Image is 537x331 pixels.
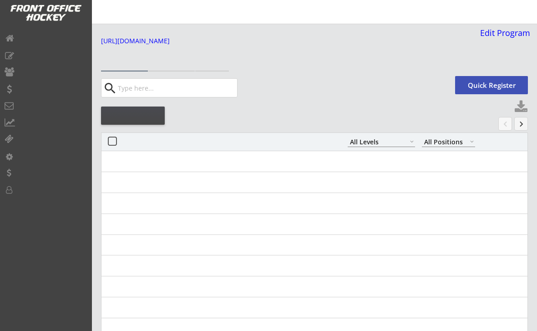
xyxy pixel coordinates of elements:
[101,38,474,44] div: [URL][DOMAIN_NAME]
[455,76,528,94] button: Quick Register
[101,38,474,49] a: [URL][DOMAIN_NAME]
[116,79,238,97] input: Type here...
[102,81,117,96] button: search
[476,29,530,37] div: Edit Program
[498,117,512,131] button: chevron_left
[514,100,528,114] button: Click to download full roster. Your browser settings may try to block it, check your security set...
[476,29,530,45] a: Edit Program
[514,117,528,131] button: keyboard_arrow_right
